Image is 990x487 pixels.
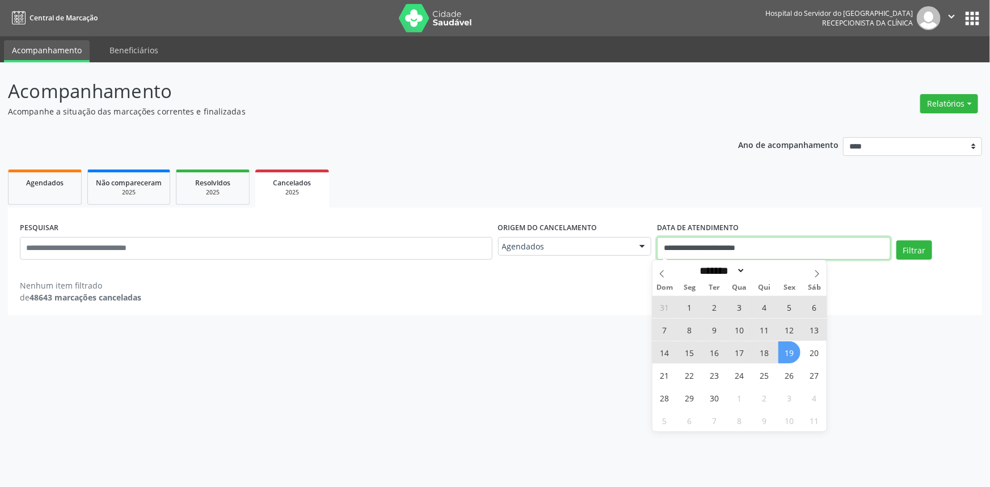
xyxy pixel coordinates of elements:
span: Resolvidos [195,178,230,188]
button:  [941,6,962,30]
span: Dom [652,284,677,291]
strong: 48643 marcações canceladas [30,292,141,303]
span: Outubro 11, 2025 [803,409,825,431]
span: Sex [777,284,802,291]
span: Outubro 1, 2025 [728,387,751,409]
span: Setembro 7, 2025 [654,319,676,341]
span: Setembro 20, 2025 [803,341,825,363]
div: 2025 [184,188,241,197]
span: Agendados [26,178,64,188]
span: Outubro 10, 2025 [778,409,801,431]
span: Setembro 17, 2025 [728,341,751,363]
label: PESQUISAR [20,219,58,237]
select: Month [696,265,746,277]
span: Setembro 26, 2025 [778,364,801,386]
span: Setembro 30, 2025 [703,387,726,409]
span: Setembro 15, 2025 [679,341,701,363]
span: Setembro 13, 2025 [803,319,825,341]
span: Ter [702,284,727,291]
span: Setembro 27, 2025 [803,364,825,386]
span: Setembro 10, 2025 [728,319,751,341]
div: Hospital do Servidor do [GEOGRAPHIC_DATA] [765,9,913,18]
div: 2025 [96,188,162,197]
span: Qui [752,284,777,291]
span: Agendados [502,241,629,252]
span: Setembro 18, 2025 [753,341,776,363]
span: Setembro 23, 2025 [703,364,726,386]
span: Setembro 22, 2025 [679,364,701,386]
a: Beneficiários [102,40,166,60]
button: Filtrar [896,240,932,260]
span: Outubro 7, 2025 [703,409,726,431]
span: Setembro 14, 2025 [654,341,676,363]
label: DATA DE ATENDIMENTO [657,219,739,237]
span: Agosto 31, 2025 [654,296,676,318]
span: Setembro 3, 2025 [728,296,751,318]
span: Setembro 25, 2025 [753,364,776,386]
span: Seg [677,284,702,291]
label: Origem do cancelamento [498,219,597,237]
span: Cancelados [273,178,311,188]
span: Setembro 11, 2025 [753,319,776,341]
span: Outubro 4, 2025 [803,387,825,409]
p: Ano de acompanhamento [739,137,839,151]
p: Acompanhamento [8,77,690,105]
span: Sáb [802,284,827,291]
span: Setembro 5, 2025 [778,296,801,318]
span: Outubro 2, 2025 [753,387,776,409]
span: Setembro 21, 2025 [654,364,676,386]
span: Setembro 4, 2025 [753,296,776,318]
span: Não compareceram [96,178,162,188]
i:  [945,10,958,23]
span: Setembro 29, 2025 [679,387,701,409]
span: Outubro 3, 2025 [778,387,801,409]
span: Setembro 2, 2025 [703,296,726,318]
span: Setembro 6, 2025 [803,296,825,318]
span: Recepcionista da clínica [822,18,913,28]
span: Qua [727,284,752,291]
span: Setembro 8, 2025 [679,319,701,341]
img: img [917,6,941,30]
a: Central de Marcação [8,9,98,27]
span: Setembro 24, 2025 [728,364,751,386]
p: Acompanhe a situação das marcações correntes e finalizadas [8,105,690,117]
span: Outubro 9, 2025 [753,409,776,431]
span: Setembro 16, 2025 [703,341,726,363]
span: Outubro 8, 2025 [728,409,751,431]
span: Outubro 6, 2025 [679,409,701,431]
button: Relatórios [920,94,978,113]
span: Central de Marcação [30,13,98,23]
div: Nenhum item filtrado [20,280,141,291]
span: Setembro 9, 2025 [703,319,726,341]
button: apps [962,9,982,28]
a: Acompanhamento [4,40,90,62]
div: 2025 [263,188,321,197]
span: Outubro 5, 2025 [654,409,676,431]
span: Setembro 28, 2025 [654,387,676,409]
div: de [20,291,141,303]
span: Setembro 1, 2025 [679,296,701,318]
span: Setembro 19, 2025 [778,341,801,363]
span: Setembro 12, 2025 [778,319,801,341]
